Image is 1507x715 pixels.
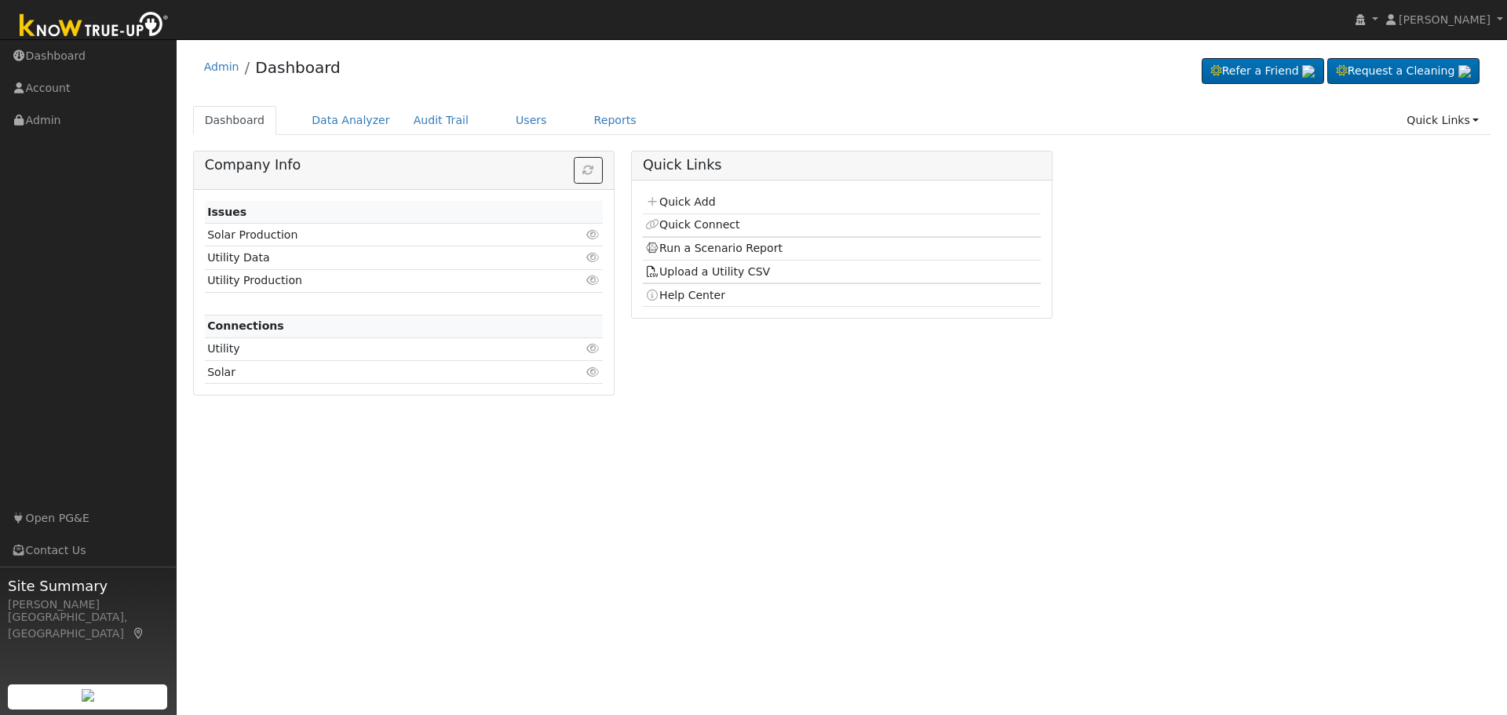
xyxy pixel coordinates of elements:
a: Admin [204,60,239,73]
span: Site Summary [8,575,168,596]
a: Dashboard [193,106,277,135]
div: [GEOGRAPHIC_DATA], [GEOGRAPHIC_DATA] [8,609,168,642]
td: Utility Production [205,269,538,292]
a: Run a Scenario Report [645,242,783,254]
a: Dashboard [255,58,341,77]
a: Audit Trail [402,106,480,135]
strong: Issues [207,206,246,218]
a: Request a Cleaning [1327,58,1480,85]
a: Quick Links [1395,106,1491,135]
a: Quick Connect [645,218,739,231]
a: Quick Add [645,195,715,208]
img: retrieve [1302,65,1315,78]
td: Utility Data [205,246,538,269]
img: retrieve [1458,65,1471,78]
a: Help Center [645,289,725,301]
h5: Quick Links [643,157,1041,173]
a: Reports [582,106,648,135]
i: Click to view [586,275,600,286]
i: Click to view [586,343,600,354]
td: Utility [205,337,538,360]
div: [PERSON_NAME] [8,596,168,613]
img: Know True-Up [12,9,177,44]
span: [PERSON_NAME] [1399,13,1491,26]
a: Refer a Friend [1202,58,1324,85]
td: Solar [205,361,538,384]
i: Click to view [586,367,600,378]
a: Map [132,627,146,640]
a: Users [504,106,559,135]
strong: Connections [207,319,284,332]
a: Data Analyzer [300,106,402,135]
img: retrieve [82,689,94,702]
i: Click to view [586,229,600,240]
a: Upload a Utility CSV [645,265,770,278]
td: Solar Production [205,224,538,246]
i: Click to view [586,252,600,263]
h5: Company Info [205,157,603,173]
